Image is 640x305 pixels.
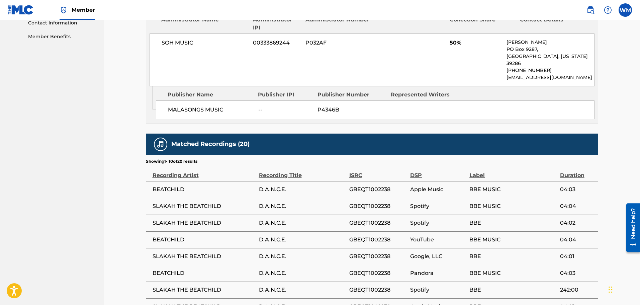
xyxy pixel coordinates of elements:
[469,286,556,294] span: BBE
[153,185,256,194] span: BEATCHILD
[349,269,407,277] span: GBEQT1002238
[469,185,556,194] span: BBE MUSIC
[507,67,594,74] p: [PHONE_NUMBER]
[469,252,556,260] span: BBE
[609,280,613,300] div: Drag
[157,140,165,148] img: Matched Recordings
[153,236,256,244] span: BEATCHILD
[349,286,407,294] span: GBEQT1002238
[520,16,585,32] div: Contact Details
[410,164,466,179] div: DSP
[410,269,466,277] span: Pandora
[349,219,407,227] span: GBEQT1002238
[317,91,386,99] div: Publisher Number
[450,16,515,32] div: Collection Share
[349,202,407,210] span: GBEQT1002238
[560,185,595,194] span: 04:03
[560,286,595,294] span: 242:00
[28,33,96,40] a: Member Benefits
[469,236,556,244] span: BBE MUSIC
[259,286,346,294] span: D.A.N.C.E.
[259,185,346,194] span: D.A.N.C.E.
[259,164,346,179] div: Recording Title
[259,202,346,210] span: D.A.N.C.E.
[317,106,386,114] span: P4346B
[171,140,250,148] h5: Matched Recordings (20)
[153,202,256,210] span: SLAKAH THE BEATCHILD
[469,269,556,277] span: BBE MUSIC
[349,252,407,260] span: GBEQT1002238
[469,164,556,179] div: Label
[391,91,459,99] div: Represented Writers
[153,286,256,294] span: SLAKAH THE BEATCHILD
[168,106,253,114] span: MALASONGS MUSIC
[586,6,595,14] img: search
[410,219,466,227] span: Spotify
[162,39,248,47] span: SOH MUSIC
[60,6,68,14] img: Top Rightsholder
[258,106,312,114] span: --
[410,236,466,244] span: YouTube
[153,164,256,179] div: Recording Artist
[601,3,615,17] div: Help
[619,3,632,17] div: User Menu
[253,16,300,32] div: Administrator IPI
[153,269,256,277] span: BEATCHILD
[305,16,370,32] div: Administrator Number
[153,252,256,260] span: SLAKAH THE BEATCHILD
[410,185,466,194] span: Apple Music
[305,39,370,47] span: P032AF
[410,202,466,210] span: Spotify
[28,19,96,26] a: Contact Information
[507,53,594,67] p: [GEOGRAPHIC_DATA], [US_STATE] 39286
[72,6,95,14] span: Member
[469,219,556,227] span: BBE
[258,91,312,99] div: Publisher IPI
[349,185,407,194] span: GBEQT1002238
[604,6,612,14] img: help
[253,39,300,47] span: 00333869244
[560,269,595,277] span: 04:03
[507,46,594,53] p: PO Box 9287,
[584,3,597,17] a: Public Search
[161,16,248,32] div: Administrator Name
[259,219,346,227] span: D.A.N.C.E.
[259,269,346,277] span: D.A.N.C.E.
[560,252,595,260] span: 04:01
[8,5,34,15] img: MLC Logo
[168,91,253,99] div: Publisher Name
[507,74,594,81] p: [EMAIL_ADDRESS][DOMAIN_NAME]
[560,164,595,179] div: Duration
[259,236,346,244] span: D.A.N.C.E.
[469,202,556,210] span: BBE MUSIC
[146,158,197,164] p: Showing 1 - 10 of 20 results
[560,236,595,244] span: 04:04
[560,219,595,227] span: 04:02
[410,252,466,260] span: Google, LLC
[410,286,466,294] span: Spotify
[507,39,594,46] p: [PERSON_NAME]
[450,39,501,47] span: 50%
[259,252,346,260] span: D.A.N.C.E.
[153,219,256,227] span: SLAKAH THE BEATCHILD
[560,202,595,210] span: 04:04
[349,236,407,244] span: GBEQT1002238
[607,273,640,305] iframe: Chat Widget
[349,164,407,179] div: ISRC
[621,201,640,254] iframe: Resource Center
